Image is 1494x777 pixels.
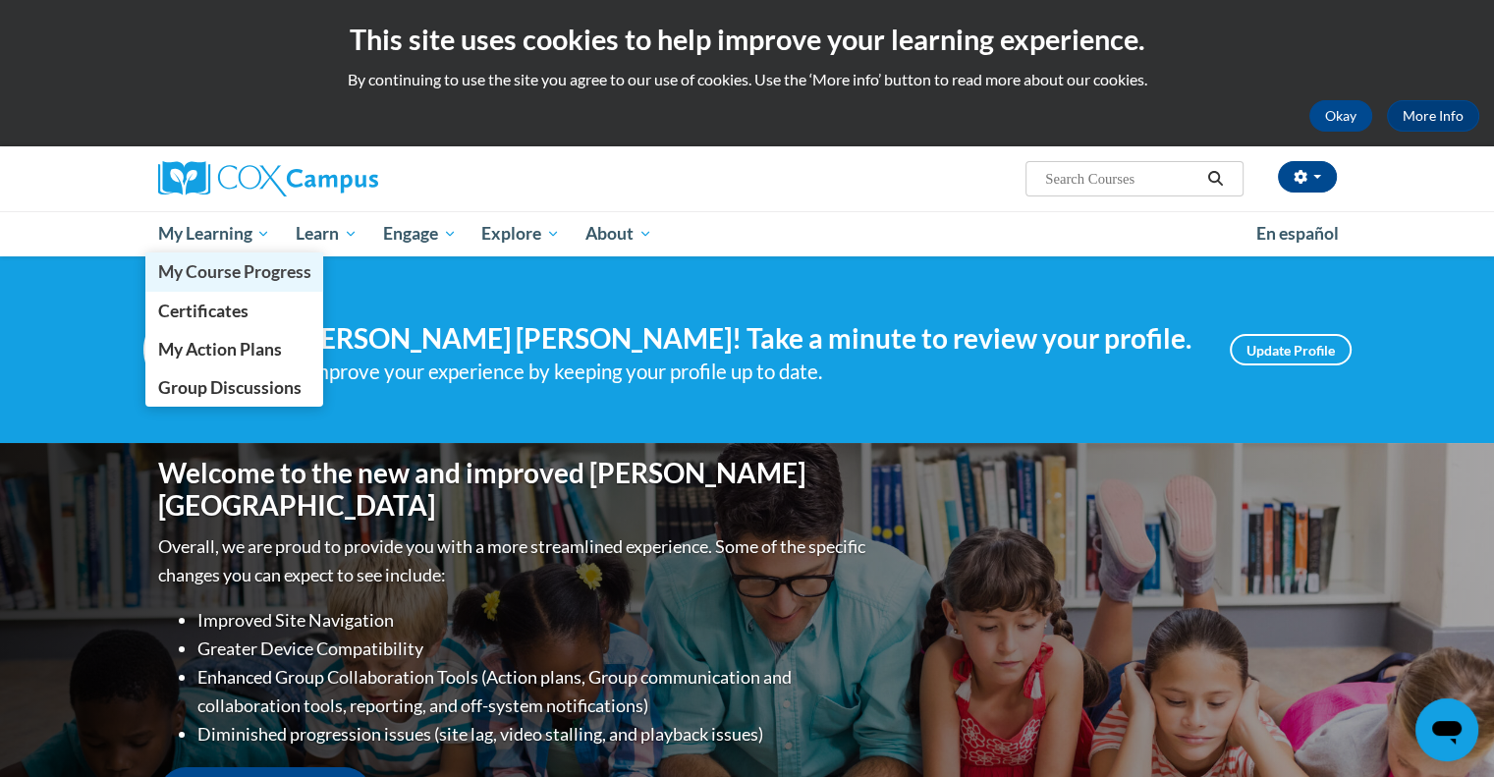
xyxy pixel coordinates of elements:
a: Update Profile [1230,334,1352,365]
a: My Course Progress [145,252,324,291]
h2: This site uses cookies to help improve your learning experience. [15,20,1479,59]
img: Profile Image [143,305,232,394]
span: About [585,222,652,246]
span: Certificates [157,301,248,321]
a: About [573,211,665,256]
div: Help improve your experience by keeping your profile up to date. [261,356,1200,388]
p: By continuing to use the site you agree to our use of cookies. Use the ‘More info’ button to read... [15,69,1479,90]
a: Explore [469,211,573,256]
span: My Learning [157,222,270,246]
input: Search Courses [1043,167,1200,191]
span: Group Discussions [157,377,301,398]
img: Cox Campus [158,161,378,196]
h1: Welcome to the new and improved [PERSON_NAME][GEOGRAPHIC_DATA] [158,457,870,523]
span: Learn [296,222,358,246]
li: Greater Device Compatibility [197,635,870,663]
h4: Hi [PERSON_NAME] [PERSON_NAME]! Take a minute to review your profile. [261,322,1200,356]
a: Group Discussions [145,368,324,407]
p: Overall, we are proud to provide you with a more streamlined experience. Some of the specific cha... [158,532,870,589]
li: Diminished progression issues (site lag, video stalling, and playback issues) [197,720,870,749]
span: Engage [383,222,457,246]
span: My Action Plans [157,339,281,360]
a: More Info [1387,100,1479,132]
button: Okay [1309,100,1372,132]
span: My Course Progress [157,261,310,282]
li: Enhanced Group Collaboration Tools (Action plans, Group communication and collaboration tools, re... [197,663,870,720]
iframe: Button to launch messaging window [1415,698,1478,761]
div: Main menu [129,211,1366,256]
a: Cox Campus [158,161,531,196]
a: En español [1244,213,1352,254]
button: Account Settings [1278,161,1337,193]
span: En español [1256,223,1339,244]
li: Improved Site Navigation [197,606,870,635]
a: My Action Plans [145,330,324,368]
span: Explore [481,222,560,246]
button: Search [1200,167,1230,191]
a: Learn [283,211,370,256]
a: Certificates [145,292,324,330]
a: My Learning [145,211,284,256]
a: Engage [370,211,470,256]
